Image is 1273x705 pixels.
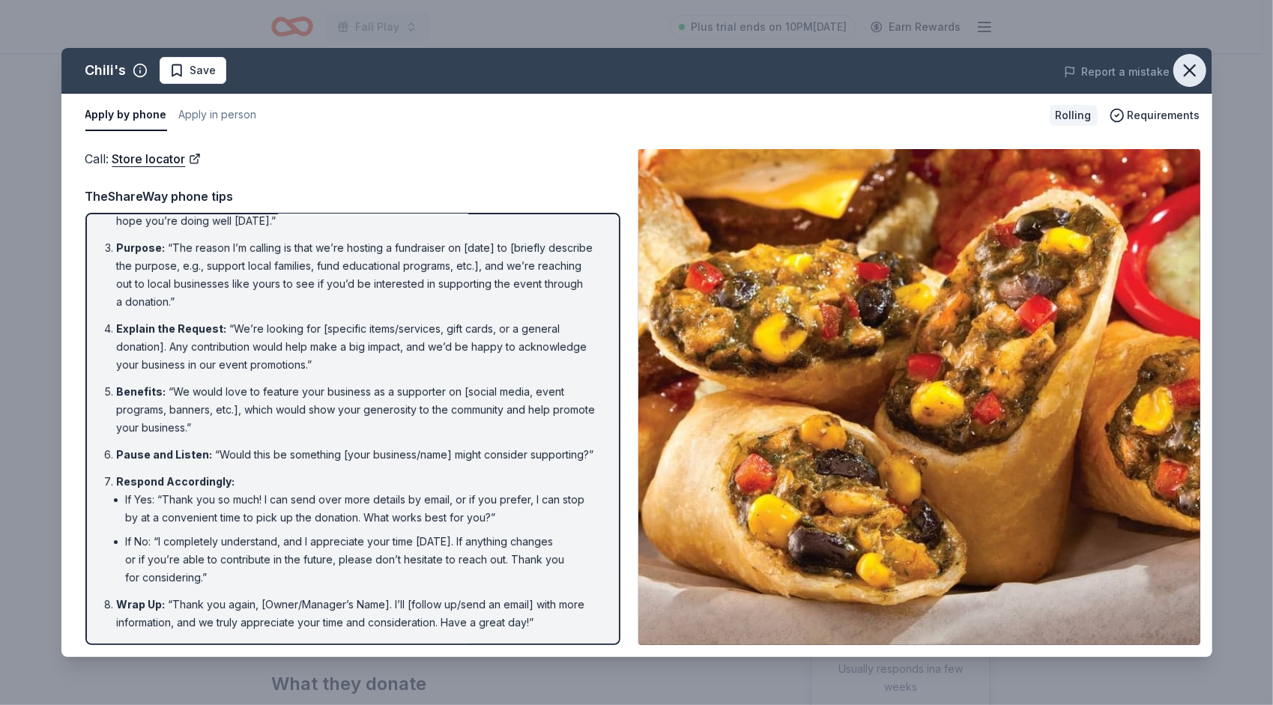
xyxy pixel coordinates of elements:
button: Requirements [1110,106,1200,124]
span: Explain the Request : [117,322,227,335]
img: Image for Chili's [638,149,1200,645]
span: Save [190,61,217,79]
a: Store locator [112,149,201,169]
span: Requirements [1128,106,1200,124]
li: “The reason I’m calling is that we’re hosting a fundraiser on [date] to [briefly describe the pur... [117,239,598,311]
span: Purpose : [117,241,166,254]
button: Report a mistake [1064,63,1170,81]
li: “Would this be something [your business/name] might consider supporting?” [117,446,598,464]
span: Pause and Listen : [117,448,213,461]
div: Chili's [85,58,127,82]
span: Wrap Up : [117,598,166,611]
div: Call : [85,149,620,169]
button: Save [160,57,226,84]
span: Benefits : [117,385,166,398]
li: “We’re looking for [specific items/services, gift cards, or a general donation]. Any contribution... [117,320,598,374]
li: “We would love to feature your business as a supporter on [social media, event programs, banners,... [117,383,598,437]
span: Respond Accordingly : [117,475,235,488]
button: Apply by phone [85,100,167,131]
li: If No: “I completely understand, and I appreciate your time [DATE]. If anything changes or if you... [126,533,598,587]
div: TheShareWay phone tips [85,187,620,206]
div: Rolling [1050,105,1098,126]
li: If Yes: “Thank you so much! I can send over more details by email, or if you prefer, I can stop b... [126,491,598,527]
button: Apply in person [179,100,257,131]
li: “Thank you again, [Owner/Manager’s Name]. I’ll [follow up/send an email] with more information, a... [117,596,598,632]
